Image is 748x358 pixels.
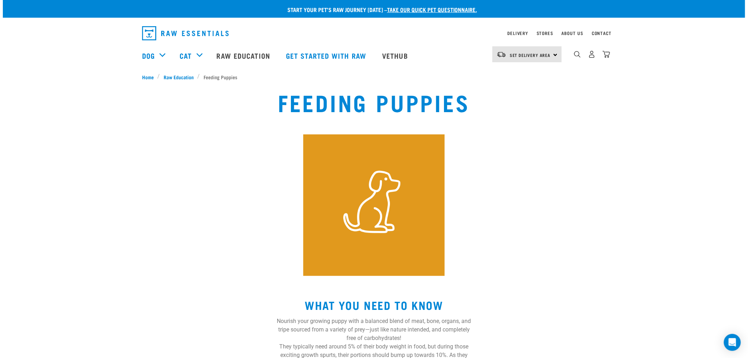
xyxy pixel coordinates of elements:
[562,32,583,34] a: About Us
[3,41,745,70] nav: dropdown navigation
[136,23,612,43] nav: dropdown navigation
[574,51,581,58] img: home-icon-1@2x.png
[508,32,528,34] a: Delivery
[180,50,192,61] a: Cat
[303,134,445,276] img: Puppy-Icon.png
[274,317,474,342] p: Nourish your growing puppy with a balanced blend of meat, bone, organs, and tripe sourced from a ...
[142,50,155,61] a: Dog
[278,89,470,115] h1: Feeding Puppies
[592,32,612,34] a: Contact
[142,73,606,81] nav: breadcrumbs
[279,41,375,70] a: Get started with Raw
[164,73,194,81] span: Raw Education
[497,51,506,58] img: van-moving.png
[142,73,158,81] a: Home
[160,73,198,81] a: Raw Education
[588,51,596,58] img: user.png
[142,26,229,40] img: Raw Essentials Logo
[375,41,417,70] a: Vethub
[724,334,741,351] div: Open Intercom Messenger
[387,8,477,11] a: take our quick pet questionnaire.
[537,32,553,34] a: Stores
[142,73,154,81] span: Home
[274,299,474,311] h2: WHAT YOU NEED TO KNOW
[210,41,279,70] a: Raw Education
[510,54,551,56] span: Set Delivery Area
[603,51,610,58] img: home-icon@2x.png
